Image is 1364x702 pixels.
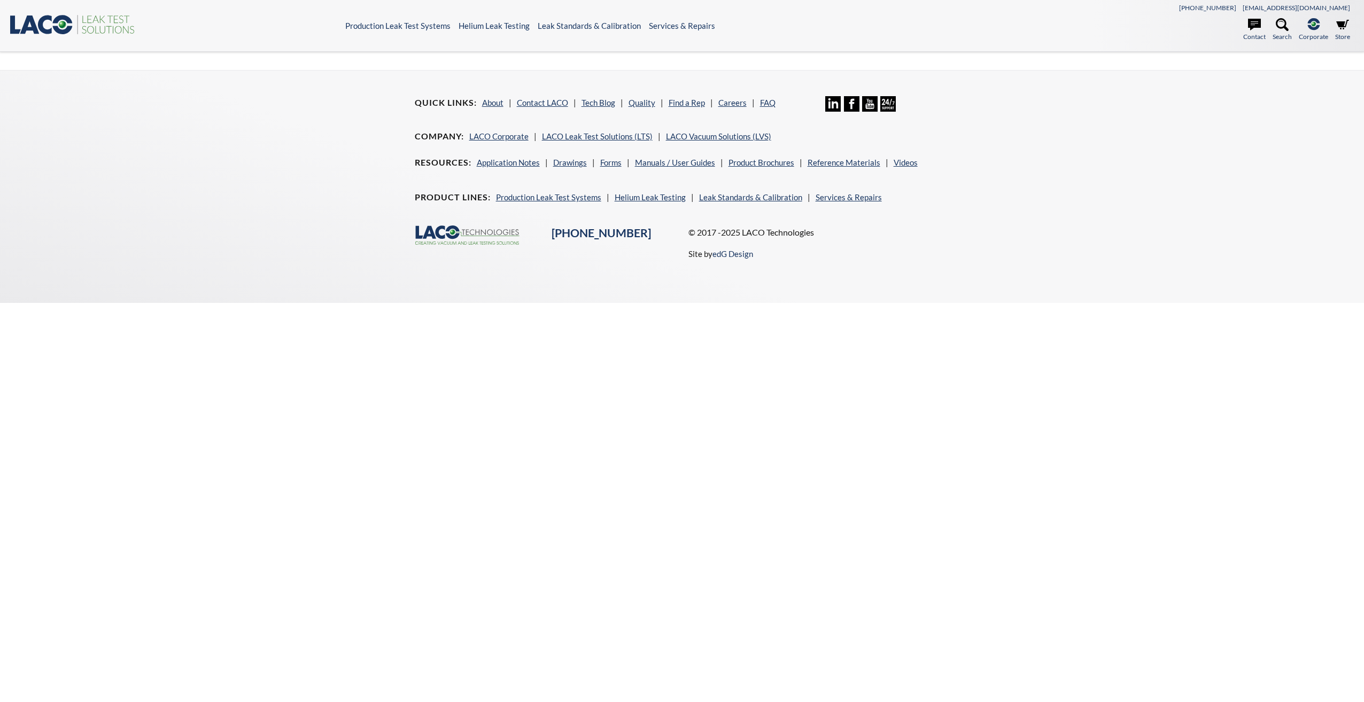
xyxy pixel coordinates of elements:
a: Production Leak Test Systems [345,21,451,30]
a: Services & Repairs [649,21,715,30]
h4: Product Lines [415,192,491,203]
a: LACO Corporate [469,131,529,141]
a: Reference Materials [808,158,880,167]
a: LACO Vacuum Solutions (LVS) [666,131,771,141]
a: Contact [1243,18,1266,42]
a: FAQ [760,98,776,107]
a: Forms [600,158,622,167]
a: Drawings [553,158,587,167]
a: About [482,98,503,107]
a: [PHONE_NUMBER] [1179,4,1236,12]
a: Production Leak Test Systems [496,192,601,202]
a: Product Brochures [728,158,794,167]
a: Tech Blog [582,98,615,107]
p: Site by [688,247,753,260]
span: Corporate [1299,32,1328,42]
img: 24/7 Support Icon [880,96,896,112]
a: edG Design [712,249,753,259]
h4: Company [415,131,464,142]
a: Helium Leak Testing [459,21,530,30]
a: 24/7 Support [880,104,896,113]
a: Contact LACO [517,98,568,107]
a: Store [1335,18,1350,42]
a: Videos [894,158,918,167]
p: © 2017 -2025 LACO Technologies [688,225,949,239]
a: Helium Leak Testing [615,192,686,202]
h4: Quick Links [415,97,477,108]
a: Leak Standards & Calibration [699,192,802,202]
a: Careers [718,98,747,107]
a: Services & Repairs [816,192,882,202]
a: [EMAIL_ADDRESS][DOMAIN_NAME] [1243,4,1350,12]
h4: Resources [415,157,471,168]
a: Quality [629,98,655,107]
a: Find a Rep [669,98,705,107]
a: Search [1273,18,1292,42]
a: LACO Leak Test Solutions (LTS) [542,131,653,141]
a: Manuals / User Guides [635,158,715,167]
a: Leak Standards & Calibration [538,21,641,30]
a: [PHONE_NUMBER] [552,226,651,240]
a: Application Notes [477,158,540,167]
